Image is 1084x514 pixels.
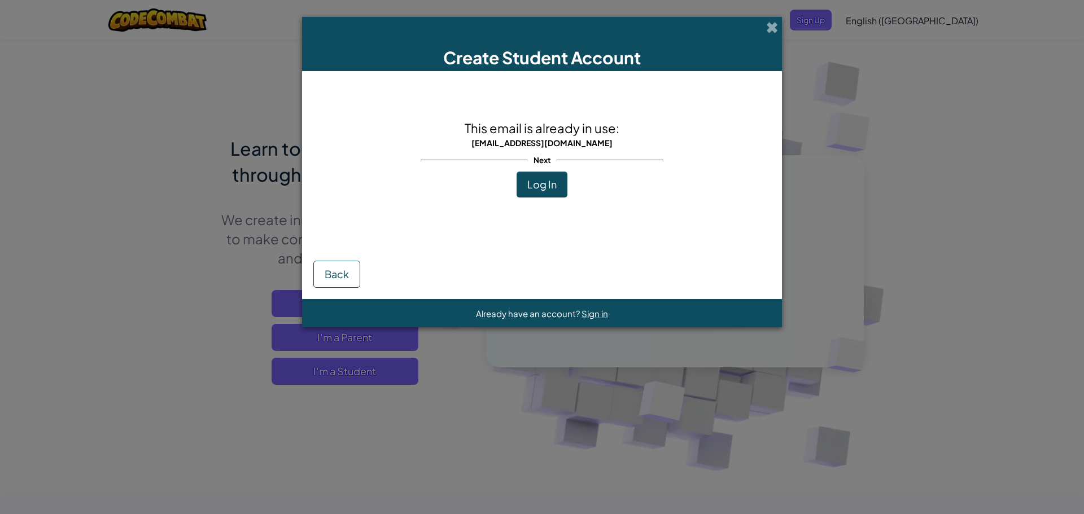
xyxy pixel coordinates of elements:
span: Log In [527,178,557,191]
button: Log In [517,172,567,197]
span: Already have an account? [476,308,582,319]
button: Back [313,261,360,288]
span: This email is already in use: [465,120,619,136]
span: Next [528,152,557,168]
span: Back [325,267,349,280]
span: [EMAIL_ADDRESS][DOMAIN_NAME] [471,138,613,148]
span: Create Student Account [443,47,641,68]
a: Sign in [582,308,608,319]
